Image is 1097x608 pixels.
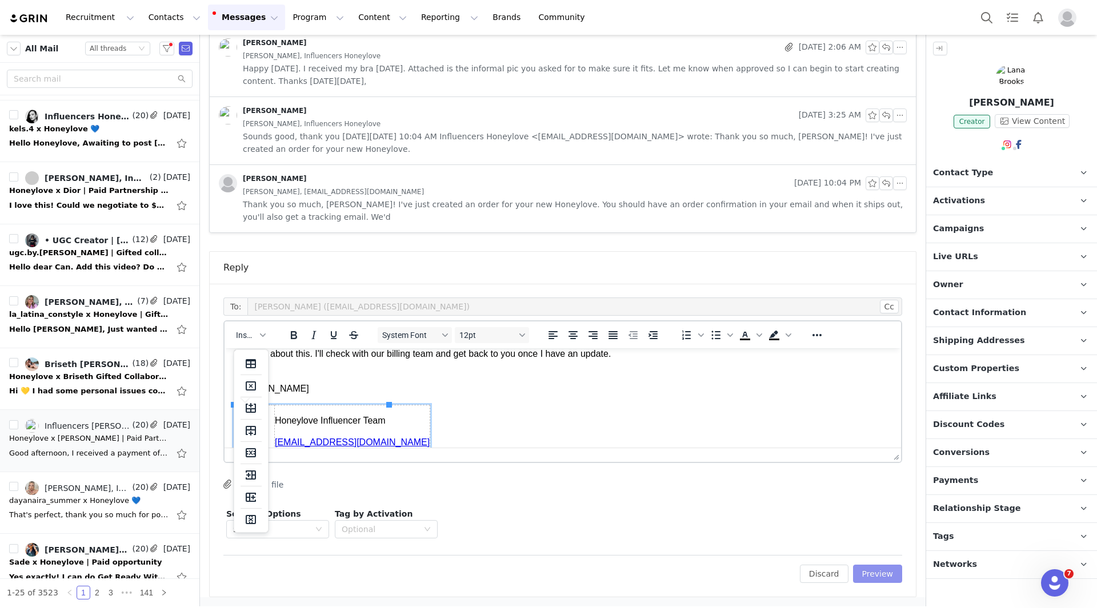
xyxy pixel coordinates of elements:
div: [PERSON_NAME] [13,123,665,132]
div: kels.4 x Honeylove 💙 [9,123,99,135]
div: Good afternoon, I received a payment of $0.01 yesterday (see attached). Don't know when the rest ... [9,448,169,459]
span: [PERSON_NAME], Influencers Honeylove [243,118,381,130]
a: Tasks [1000,5,1025,30]
div: Honeylove x Briseth Gifted Collaboration [9,371,169,382]
button: Justify [603,327,623,343]
img: c20960cf-79f8-4e16-afb1-29da497bf63e.jpg [25,357,39,371]
span: [DATE] 3:25 AM [799,108,861,122]
span: Send now [233,526,267,534]
div: Thanks, [5,41,665,50]
div: Optional [342,524,418,535]
div: [PERSON_NAME] [243,106,307,115]
div: • UGC Creator | [PERSON_NAME], Influencers Honeylove [45,236,130,245]
span: Activations [933,195,985,207]
div: [PERSON_NAME] [DATE] 10:04 PM[PERSON_NAME], [EMAIL_ADDRESS][DOMAIN_NAME] Thank you so much, [PERS... [210,165,916,232]
li: Next Page [157,586,171,599]
img: Lana Brooks [996,65,1027,87]
button: Font sizes [455,327,529,343]
button: Delete row [241,445,261,461]
div: [PERSON_NAME], Influencers Honeylove [45,545,130,554]
div: dayanaira_summer x Honeylove 💙 [9,495,141,506]
div: [PERSON_NAME], Influencers Honeylove, la_latina_constyle [45,297,135,307]
i: icon: down [138,45,145,53]
span: (20) [130,543,149,555]
img: placeholder-profile.jpg [1058,9,1076,27]
img: c898fb19-408d-4cce-8ebd-06839059c847.jpg [25,419,39,433]
button: Messages [208,5,285,30]
i: icon: down [424,526,431,534]
div: Numbered list [677,327,706,343]
li: 1-25 of 3523 [7,586,58,599]
li: Next 3 Pages [118,586,136,599]
span: Shipping Addresses [933,335,1025,347]
a: 2 [91,586,103,599]
li: 2 [90,586,104,599]
div: Honeylove x Dior | Paid Partnership Opportunity [9,185,169,196]
div: [DATE][DATE] 2:30 PM [PERSON_NAME] < > wrote: [5,87,665,96]
button: Notifications [1026,5,1051,30]
span: To: [223,297,247,316]
div: [PERSON_NAME] [5,50,665,59]
button: Strikethrough [344,327,363,343]
p: Perfect! The payment has been processed and sent to your bank. [21,159,665,168]
a: Community [532,5,597,30]
span: Custom Properties [933,363,1019,375]
button: Align center [563,327,583,343]
button: View Content [995,114,1070,128]
button: Discard [800,565,848,583]
li: 1 [77,586,90,599]
img: placeholder-profile.jpg [219,174,237,192]
span: (20) [130,110,149,122]
button: Insert row after [241,422,261,438]
div: Background color [764,327,793,343]
button: Align right [583,327,603,343]
div: I received a payment of $0.01 [DATE] (see attached). Don’t know when the rest of the payment is s... [5,23,665,32]
button: Bold [284,327,303,343]
span: Creator [954,115,991,128]
span: Contact Type [933,167,993,179]
div: [PERSON_NAME] [DATE] 2:06 AM[PERSON_NAME], Influencers Honeylove Happy [DATE]. I received my bra ... [210,29,916,96]
div: [PERSON_NAME], Influencers Honeylove [45,484,130,493]
a: [PERSON_NAME], Influencers Honeylove [25,481,130,495]
div: [PERSON_NAME] [243,38,307,47]
span: 12pt [459,331,515,340]
i: icon: right [161,589,167,596]
p: Honeylove Influencer Team [50,66,205,79]
img: 69a7dca7-a1fa-46e5-97d4-94d0eb8e907d--s.jpg [25,481,39,495]
p: [PERSON_NAME] [926,96,1097,110]
li: 3 [104,586,118,599]
span: [DATE] 2:06 AM [799,41,861,54]
button: Reveal or hide additional toolbar items [807,327,827,343]
span: Networks [933,558,977,571]
div: Hello Honeylove, Awaiting to post today, until I can secure a good email for our collaboration pa... [9,138,169,149]
img: 0b2baaff-62a5-4c1f-a978-0fdbd7ce7a04.jpg [25,295,39,309]
button: Search [974,5,999,30]
div: Bullet list [706,327,735,343]
a: 1 [77,586,90,599]
div: That's perfect, thank you so much for posting today! 💙 For the caption, here's a suggestion you c... [9,509,169,521]
div: la_latina_constyle x Honeylove | Gifted collaboration [9,309,169,320]
iframe: Intercom live chat [1041,569,1068,597]
span: Relationship Stage [933,502,1021,515]
span: [PERSON_NAME], [EMAIL_ADDRESS][DOMAIN_NAME] [243,186,424,198]
img: grin logo [9,13,49,24]
button: Table properties [241,356,261,372]
div: Hello dear Can. Add this video? Do you like it? [9,261,169,273]
span: (20) [130,419,149,431]
span: Sending Options [226,509,301,518]
span: (20) [130,481,149,493]
span: Tag by Activation [335,509,413,518]
div: Best, [13,114,665,123]
button: Insert row before [241,400,261,416]
i: icon: left [66,589,73,596]
div: [PERSON_NAME] [243,174,307,183]
span: Tags [933,530,954,543]
div: I love this! Could we negotiate to $150 for this project? I'd love to be a part of this. Dior Jaz... [9,200,169,211]
span: ••• [118,586,136,599]
span: Live URLs [933,251,978,263]
button: Content [351,5,414,30]
button: Program [286,5,351,30]
a: [PERSON_NAME] [219,106,307,124]
div: Text color [735,327,764,343]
